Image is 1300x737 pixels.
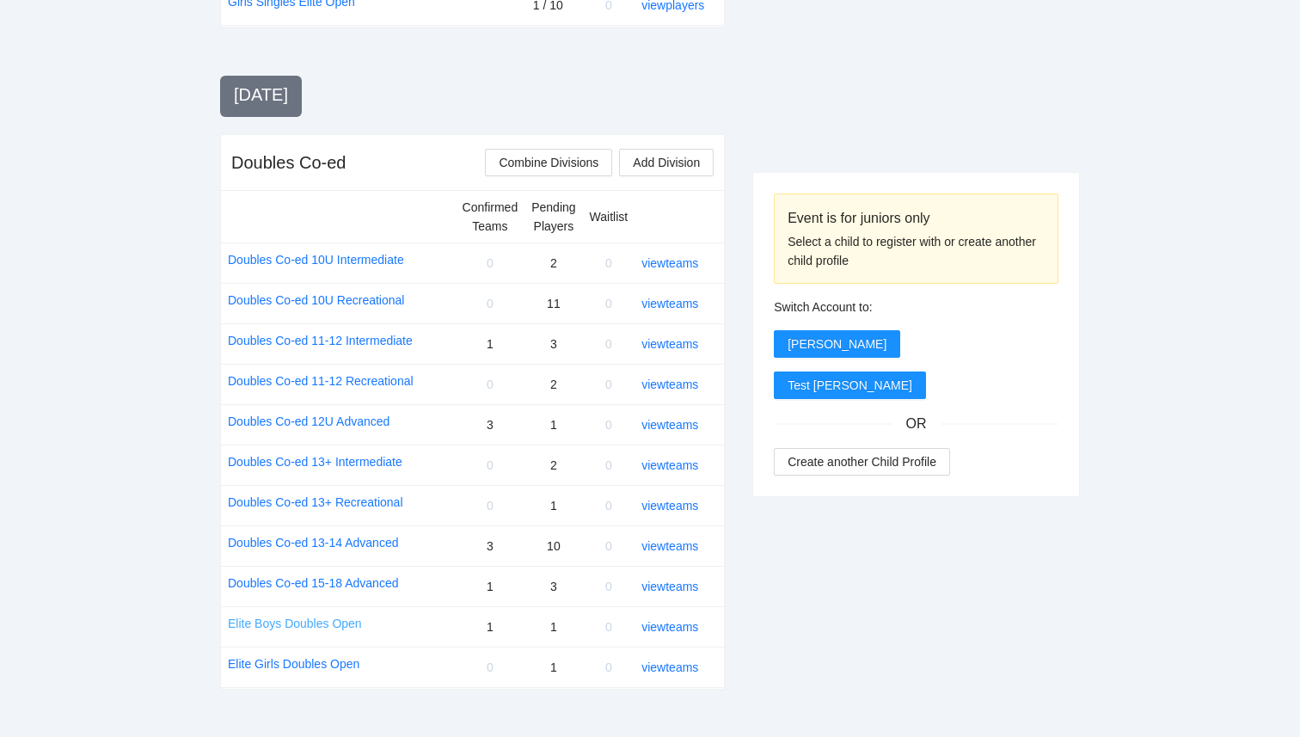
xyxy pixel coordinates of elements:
[892,413,941,434] span: OR
[619,149,714,176] button: Add Division
[524,485,582,525] td: 1
[499,153,598,172] span: Combine Divisions
[605,297,612,310] span: 0
[487,256,494,270] span: 0
[605,378,612,391] span: 0
[456,525,525,566] td: 3
[456,606,525,647] td: 1
[524,404,582,445] td: 1
[590,207,629,226] div: Waitlist
[605,539,612,553] span: 0
[641,539,698,553] a: view teams
[788,232,1045,270] div: Select a child to register with or create another child profile
[641,297,698,310] a: view teams
[228,372,414,390] a: Doubles Co-ed 11-12 Recreational
[605,256,612,270] span: 0
[228,614,362,633] a: Elite Boys Doubles Open
[641,580,698,593] a: view teams
[228,331,413,350] a: Doubles Co-ed 11-12 Intermediate
[774,448,950,476] button: Create another Child Profile
[641,499,698,513] a: view teams
[524,606,582,647] td: 1
[487,297,494,310] span: 0
[524,525,582,566] td: 10
[228,533,398,552] a: Doubles Co-ed 13-14 Advanced
[641,620,698,634] a: view teams
[774,330,900,358] button: [PERSON_NAME]
[456,566,525,606] td: 1
[524,364,582,404] td: 2
[231,150,346,175] div: Doubles Co-ed
[524,243,582,283] td: 2
[641,418,698,432] a: view teams
[641,337,698,351] a: view teams
[641,378,698,391] a: view teams
[234,85,288,104] span: [DATE]
[456,404,525,445] td: 3
[487,660,494,674] span: 0
[605,660,612,674] span: 0
[524,566,582,606] td: 3
[605,499,612,513] span: 0
[228,412,389,431] a: Doubles Co-ed 12U Advanced
[641,458,698,472] a: view teams
[788,452,936,471] span: Create another Child Profile
[605,337,612,351] span: 0
[605,580,612,593] span: 0
[641,256,698,270] a: view teams
[788,376,912,395] span: Test [PERSON_NAME]
[788,335,886,353] span: [PERSON_NAME]
[524,647,582,687] td: 1
[485,149,612,176] button: Combine Divisions
[463,198,518,236] div: Confirmed Teams
[605,620,612,634] span: 0
[788,207,1045,229] div: Event is for juniors only
[487,458,494,472] span: 0
[531,198,575,236] div: Pending Players
[487,499,494,513] span: 0
[524,283,582,323] td: 11
[228,574,398,593] a: Doubles Co-ed 15-18 Advanced
[633,153,700,172] span: Add Division
[228,250,404,269] a: Doubles Co-ed 10U Intermediate
[228,493,403,512] a: Doubles Co-ed 13+ Recreational
[605,418,612,432] span: 0
[524,445,582,485] td: 2
[487,378,494,391] span: 0
[774,298,1058,316] div: Switch Account to:
[228,291,404,310] a: Doubles Co-ed 10U Recreational
[228,654,359,673] a: Elite Girls Doubles Open
[524,323,582,364] td: 3
[641,660,698,674] a: view teams
[774,372,926,399] button: Test [PERSON_NAME]
[456,323,525,364] td: 1
[605,458,612,472] span: 0
[228,452,402,471] a: Doubles Co-ed 13+ Intermediate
